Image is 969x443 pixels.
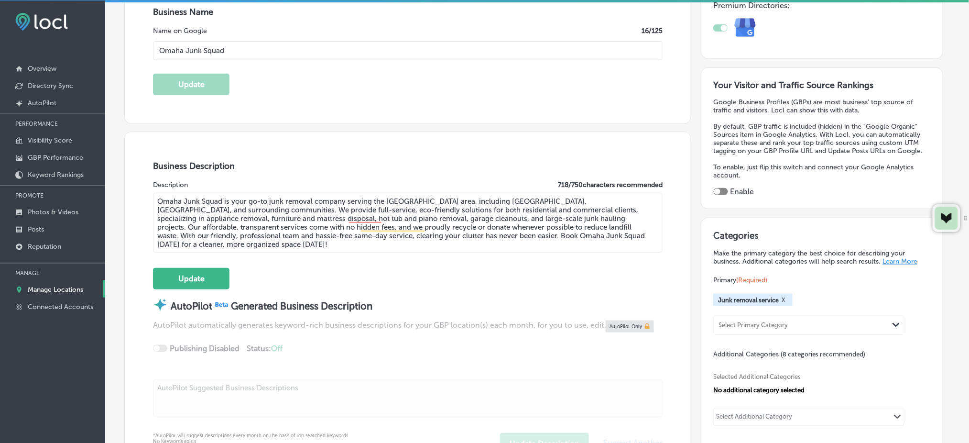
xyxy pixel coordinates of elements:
[153,193,663,253] textarea: Omaha Junk Squad is your go-to junk removal company serving the [GEOGRAPHIC_DATA] area, including...
[28,208,78,216] p: Photos & Videos
[779,296,788,304] button: X
[153,27,207,35] label: Name on Google
[153,298,167,312] img: autopilot-icon
[736,276,767,284] span: (Required)
[714,163,931,179] p: To enable, just flip this switch and connect your Google Analytics account.
[28,65,56,73] p: Overview
[882,257,917,266] a: Learn More
[713,387,805,394] span: No additional category selected
[28,171,84,179] p: Keyword Rankings
[153,161,663,171] h3: Business Description
[714,122,931,155] p: By default, GBP traffic is included (hidden) in the "Google Organic" Sources item in Google Analy...
[28,303,93,311] p: Connected Accounts
[28,286,83,294] p: Manage Locations
[730,187,754,196] label: Enable
[642,27,663,35] label: 16 /125
[714,98,931,114] p: Google Business Profiles (GBPs) are most business' top source of traffic and visitors. Locl can s...
[28,225,44,233] p: Posts
[153,41,663,60] input: Enter Location Name
[713,230,931,244] h3: Categories
[713,373,924,380] span: Selected Additional Categories
[153,74,229,95] button: Update
[212,300,231,309] img: Beta
[28,136,72,144] p: Visibility Score
[719,322,788,329] div: Select Primary Category
[718,297,779,304] span: Junk removal service
[728,10,763,46] img: e7ababfa220611ac49bdb491a11684a6.png
[28,243,61,251] p: Reputation
[714,80,931,90] h3: Your Visitor and Traffic Source Rankings
[153,7,663,17] h3: Business Name
[558,181,663,189] label: 718 / 750 characters recommended
[171,300,373,312] strong: AutoPilot Generated Business Description
[28,154,83,162] p: GBP Performance
[716,413,792,424] div: Select Additional Category
[713,350,865,358] span: Additional Categories
[713,1,931,10] h4: Premium Directories:
[153,268,229,289] button: Update
[153,181,188,189] label: Description
[781,350,865,359] span: (8 categories recommended)
[713,249,931,266] p: Make the primary category the best choice for describing your business. Additional categories wil...
[28,82,73,90] p: Directory Sync
[28,99,56,107] p: AutoPilot
[713,276,767,284] span: Primary
[15,13,68,31] img: fda3e92497d09a02dc62c9cd864e3231.png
